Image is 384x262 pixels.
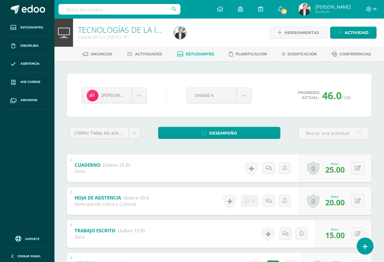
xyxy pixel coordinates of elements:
a: TRABAJO ESCRITO (Sobre 15.0) [75,226,145,236]
span: Desempeño [209,127,237,139]
div: Nota: [325,161,345,166]
span: [PERSON_NAME] [315,4,351,10]
h1: TECNOLOGÍAS DE LA INFORMACIÓN Y LA COMUNICACIÓN [78,25,166,34]
span: [PERSON_NAME] [101,92,136,98]
span: 25.00 [325,164,345,175]
span: Soporte [25,237,40,241]
a: [PERSON_NAME] [82,88,146,103]
div: Nota: [325,227,345,231]
a: Disciplina [5,37,50,55]
span: /100 [342,95,351,101]
a: Dosificación [282,49,317,59]
span: Unidad 4 [195,88,228,102]
strong: (Sobre 15.0) [118,227,145,234]
span: Herramientas [284,27,319,38]
b: CUADERNO [75,162,101,168]
span: Estudiantes [186,52,214,56]
b: HOJA DE ASISTENCIA [75,195,121,201]
img: 9c404a2ad2021673dbd18c145ee506f9.png [298,3,311,15]
div: Nota: [325,194,345,199]
div: Zona [75,168,130,174]
a: Desempeño [158,127,280,139]
a: (100%)Todas las actividades de esta unidad [70,127,140,139]
div: Cuarto BCCLL SÁBADO 'A' [78,34,166,40]
a: Estudiantes [177,49,214,59]
span: Conferencias [339,52,371,56]
a: Asistencia [5,55,50,73]
a: Estudiantes [5,19,50,37]
a: HOJA DE ASISTENCIA (Sobre 20.0) [75,193,151,203]
a: TECNOLOGÍAS DE LA INFORMACIÓN Y LA COMUNICACIÓN [78,24,283,35]
b: TRABAJO ESCRITO [75,227,115,234]
strong: (Sobre 20.0) [123,195,151,201]
a: CUADERNO (Sobre 25.0) [75,160,130,170]
input: Busca un usuario... [58,4,180,15]
span: 0 [252,195,254,207]
a: Planificación [229,49,267,59]
img: 9c404a2ad2021673dbd18c145ee506f9.png [174,27,186,39]
img: 12c444a6ee16b938977a50d2064e5dd7.png [87,90,98,101]
span: Anuncios [91,52,112,56]
span: Promedio actual: [298,90,320,100]
input: Buscar una actividad aquí... [298,127,369,139]
a: Anuncios [82,49,112,59]
span: Actividad [345,27,369,38]
span: Cerrar panel [17,254,41,258]
span: 28 [281,8,287,15]
a: Unidad 4 [187,88,251,103]
span: Archivos [20,98,37,103]
a: 0 [307,161,319,175]
span: Disciplina [20,43,39,48]
div: Participación Cívica y Cultural [75,201,149,207]
span: (100%) [74,130,89,136]
span: 20.00 [325,197,345,208]
span: Actividades [135,52,162,56]
span: Planificación [235,52,267,56]
span: Todas las actividades de esta unidad [90,130,167,136]
a: Conferencias [332,49,371,59]
a: 0 [307,194,319,208]
div: Zona [75,234,145,240]
span: Estudiantes [20,25,43,30]
span: Mi Perfil [315,9,351,15]
strong: (Sobre 25.0) [103,162,130,168]
a: Archivos [5,91,50,110]
a: Soporte [7,234,47,243]
span: Dosificación [287,52,317,56]
a: Herramientas [270,27,327,39]
span: 46.0 [322,89,342,102]
a: Mis cursos [5,73,50,91]
span: 15.00 [325,230,345,240]
a: Actividades [127,49,162,59]
span: Asistencia [20,61,40,66]
span: Mis cursos [20,79,40,84]
a: Actividad [330,27,377,39]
